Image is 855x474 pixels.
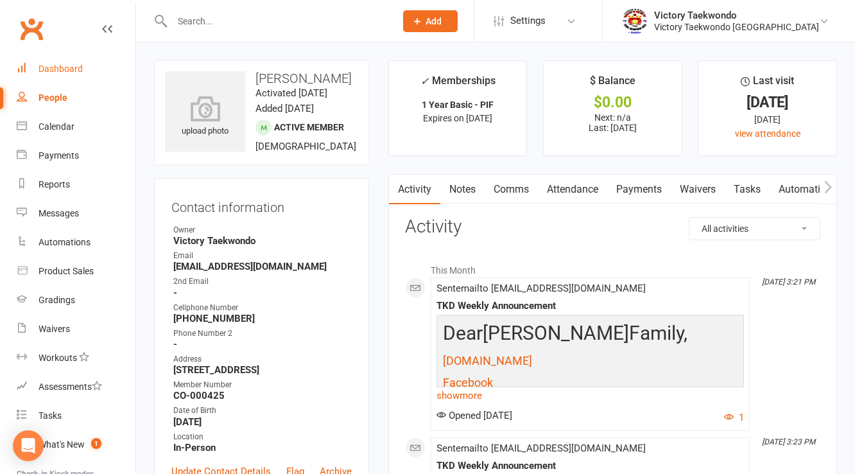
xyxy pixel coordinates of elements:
[39,92,67,103] div: People
[510,6,546,35] span: Settings
[629,322,687,344] span: Family,
[173,261,352,272] strong: [EMAIL_ADDRESS][DOMAIN_NAME]
[735,128,800,139] a: view attendance
[173,353,352,365] div: Address
[173,379,352,391] div: Member Number
[436,410,512,421] span: Opened [DATE]
[17,286,135,315] a: Gradings
[173,390,352,401] strong: CO-000425
[654,10,819,21] div: Victory Taekwondo
[607,175,671,204] a: Payments
[17,83,135,112] a: People
[17,199,135,228] a: Messages
[443,356,532,367] a: [DOMAIN_NAME]
[17,344,135,373] a: Workouts
[443,376,493,389] span: Facebook
[173,416,352,428] strong: [DATE]
[436,283,646,294] span: Sent email to [EMAIL_ADDRESS][DOMAIN_NAME]
[173,276,352,288] div: 2nd Email
[538,175,607,204] a: Attendance
[173,224,352,236] div: Owner
[17,257,135,286] a: Product Sales
[274,122,344,132] span: Active member
[173,287,352,299] strong: -
[724,410,744,425] button: 1
[741,73,794,96] div: Last visit
[405,217,820,237] h3: Activity
[654,21,819,33] div: Victory Taekwondo [GEOGRAPHIC_DATA]
[762,277,815,286] i: [DATE] 3:21 PM
[39,121,74,132] div: Calendar
[403,10,458,32] button: Add
[436,443,646,454] span: Sent email to [EMAIL_ADDRESS][DOMAIN_NAME]
[255,87,327,99] time: Activated [DATE]
[483,322,629,344] span: [PERSON_NAME]
[440,175,485,204] a: Notes
[485,175,538,204] a: Comms
[436,301,744,312] div: TKD Weekly Announcement
[17,315,135,344] a: Waivers
[173,250,352,262] div: Email
[436,461,744,471] div: TKD Weekly Announcement
[173,338,352,350] strong: -
[423,113,492,123] span: Expires on [DATE]
[171,195,352,215] h3: Contact information
[173,442,352,453] strong: In-Person
[173,431,352,443] div: Location
[671,175,725,204] a: Waivers
[15,13,47,45] a: Clubworx
[39,324,70,334] div: Waivers
[17,55,135,83] a: Dashboard
[173,364,352,376] strong: [STREET_ADDRESS]
[555,96,670,109] div: $0.00
[426,16,442,26] span: Add
[39,353,77,363] div: Workouts
[725,175,770,204] a: Tasks
[173,235,352,247] strong: Victory Taekwondo
[405,257,820,277] li: This Month
[39,150,79,161] div: Payments
[17,112,135,141] a: Calendar
[255,141,356,152] span: [DEMOGRAPHIC_DATA]
[17,401,135,430] a: Tasks
[555,112,670,133] p: Next: n/a Last: [DATE]
[710,96,825,109] div: [DATE]
[39,64,83,74] div: Dashboard
[173,328,352,340] div: Phone Number 2
[165,96,245,138] div: upload photo
[39,382,102,392] div: Assessments
[17,170,135,199] a: Reports
[39,295,75,305] div: Gradings
[173,313,352,324] strong: [PHONE_NUMBER]
[622,8,648,34] img: thumb_image1542833469.png
[39,208,79,218] div: Messages
[420,73,496,96] div: Memberships
[443,354,532,367] span: [DOMAIN_NAME]
[17,430,135,459] a: What's New1
[91,438,101,449] span: 1
[165,71,358,85] h3: [PERSON_NAME]
[762,437,815,446] i: [DATE] 3:23 PM
[39,266,94,276] div: Product Sales
[173,302,352,314] div: Cellphone Number
[17,141,135,170] a: Payments
[39,237,91,247] div: Automations
[710,112,825,127] div: [DATE]
[590,73,635,96] div: $ Balance
[255,103,314,114] time: Added [DATE]
[420,75,429,87] i: ✓
[13,430,44,461] div: Open Intercom Messenger
[422,100,494,110] strong: 1 Year Basic - PIF
[17,228,135,257] a: Automations
[39,410,62,421] div: Tasks
[173,405,352,417] div: Date of Birth
[39,439,85,450] div: What's New
[443,378,493,389] a: Facebook
[443,322,483,344] span: Dear
[389,175,440,204] a: Activity
[17,373,135,401] a: Assessments
[39,179,70,189] div: Reports
[770,175,846,204] a: Automations
[168,12,386,30] input: Search...
[436,387,744,405] a: show more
